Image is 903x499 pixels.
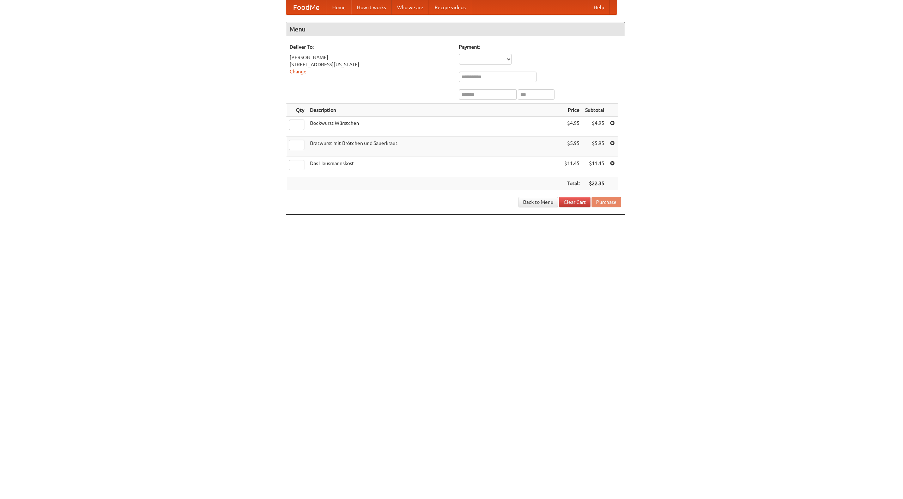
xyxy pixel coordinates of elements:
[582,137,607,157] td: $5.95
[562,157,582,177] td: $11.45
[562,117,582,137] td: $4.95
[286,0,327,14] a: FoodMe
[582,104,607,117] th: Subtotal
[429,0,471,14] a: Recipe videos
[562,177,582,190] th: Total:
[562,137,582,157] td: $5.95
[519,197,558,207] a: Back to Menu
[307,117,562,137] td: Bockwurst Würstchen
[286,22,625,36] h4: Menu
[582,177,607,190] th: $22.35
[392,0,429,14] a: Who we are
[588,0,610,14] a: Help
[307,104,562,117] th: Description
[582,157,607,177] td: $11.45
[351,0,392,14] a: How it works
[459,43,621,50] h5: Payment:
[290,61,452,68] div: [STREET_ADDRESS][US_STATE]
[592,197,621,207] button: Purchase
[327,0,351,14] a: Home
[559,197,590,207] a: Clear Cart
[562,104,582,117] th: Price
[290,69,307,74] a: Change
[582,117,607,137] td: $4.95
[307,157,562,177] td: Das Hausmannskost
[286,104,307,117] th: Qty
[290,54,452,61] div: [PERSON_NAME]
[307,137,562,157] td: Bratwurst mit Brötchen und Sauerkraut
[290,43,452,50] h5: Deliver To:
